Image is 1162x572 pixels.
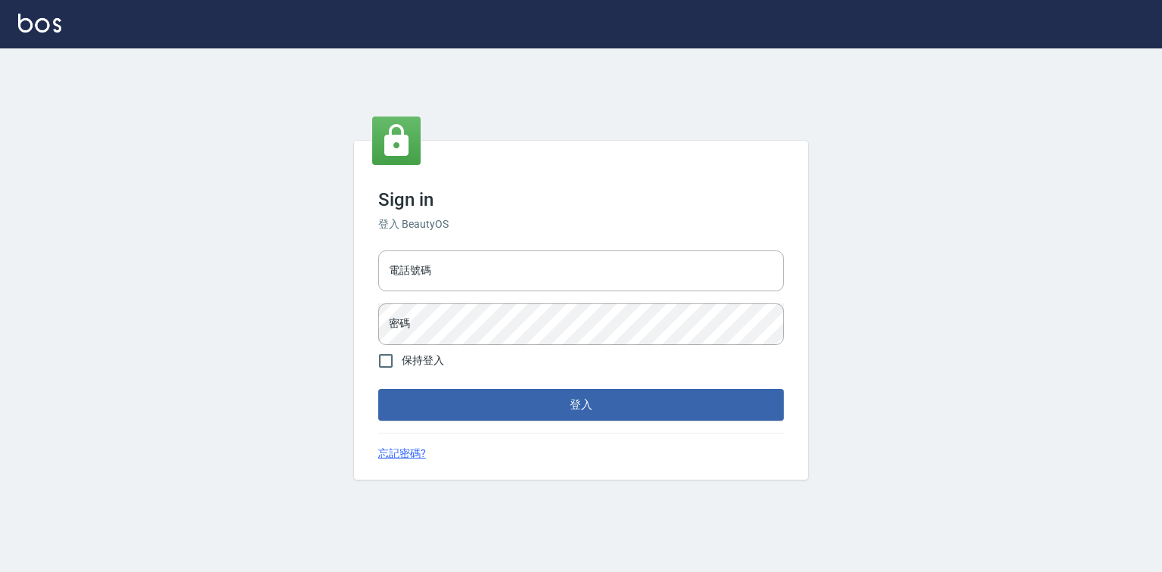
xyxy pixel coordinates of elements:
[402,353,444,368] span: 保持登入
[378,216,784,232] h6: 登入 BeautyOS
[18,14,61,33] img: Logo
[378,189,784,210] h3: Sign in
[378,446,426,462] a: 忘記密碼?
[378,389,784,421] button: 登入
